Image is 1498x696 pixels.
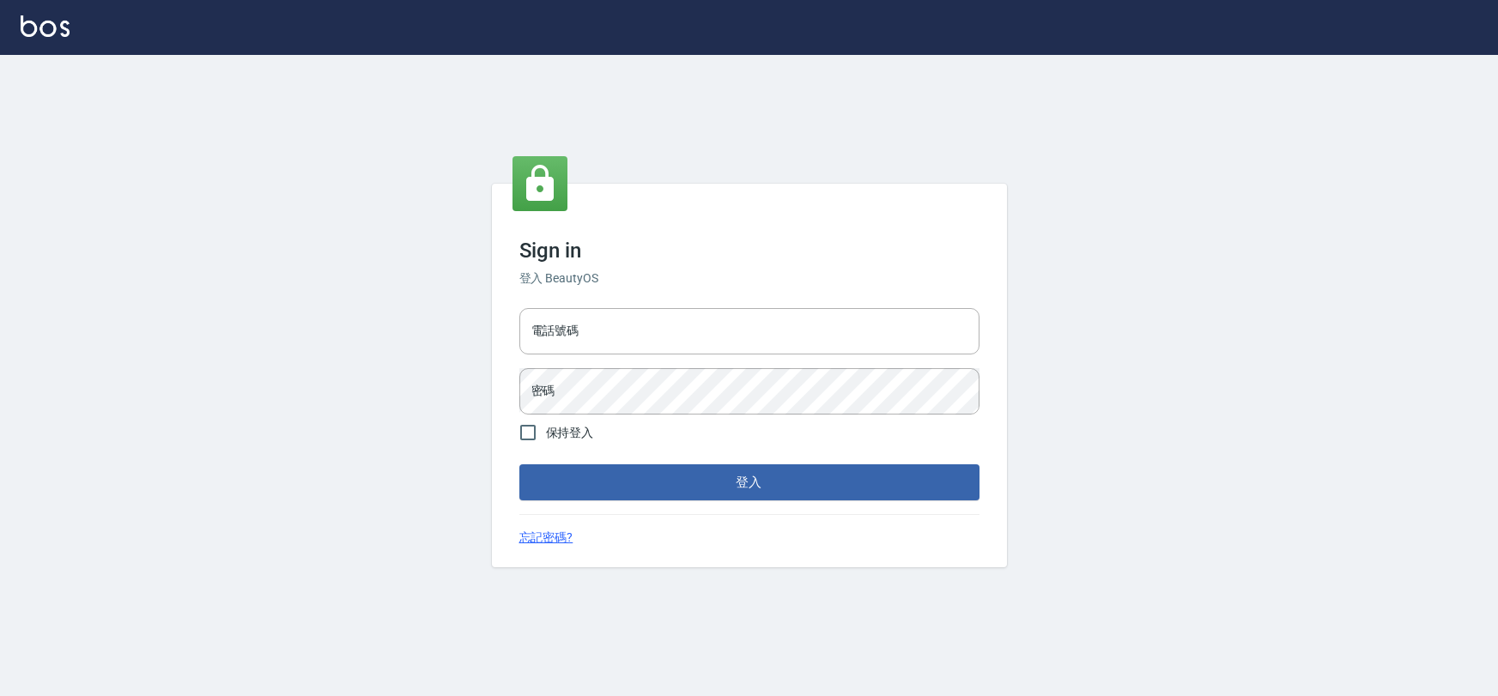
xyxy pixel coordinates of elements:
a: 忘記密碼? [519,529,573,547]
h6: 登入 BeautyOS [519,269,979,287]
img: Logo [21,15,70,37]
span: 保持登入 [546,424,594,442]
button: 登入 [519,464,979,500]
h3: Sign in [519,239,979,263]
